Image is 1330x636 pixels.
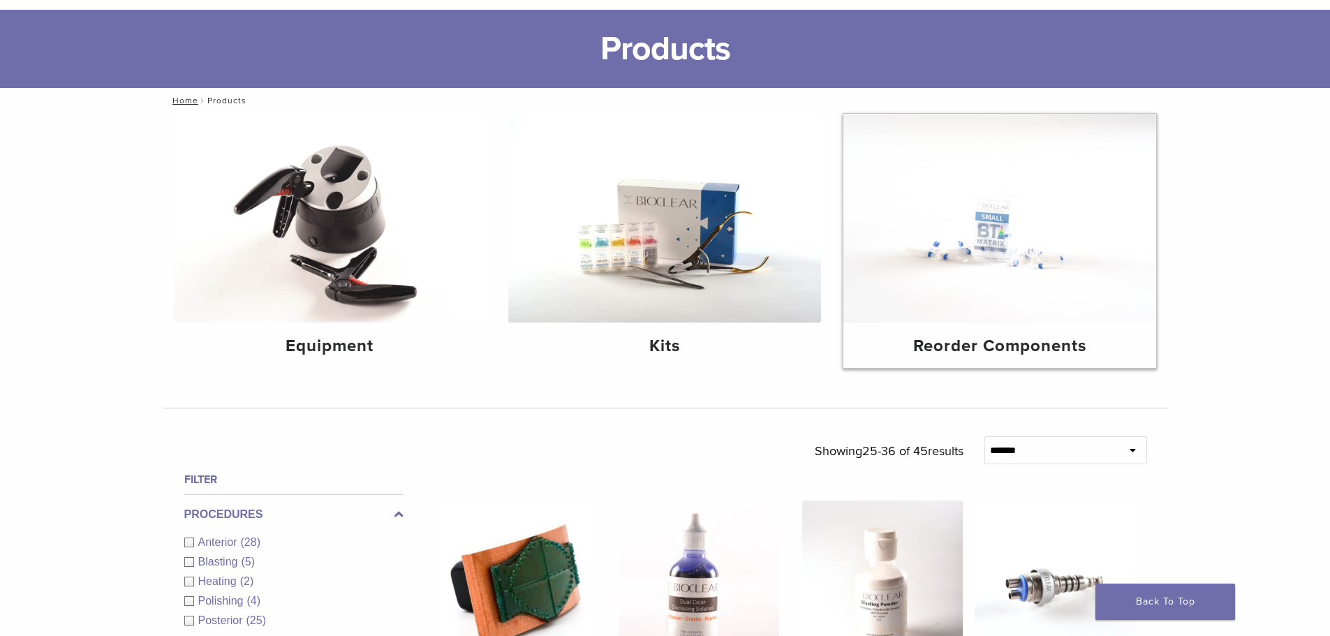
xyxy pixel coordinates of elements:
span: Polishing [198,595,247,607]
span: Anterior [198,536,241,548]
a: Kits [508,114,821,368]
h4: Reorder Components [855,334,1145,359]
h4: Filter [184,471,404,488]
span: (2) [240,575,254,587]
img: Equipment [174,114,487,323]
span: (4) [246,595,260,607]
span: (5) [241,556,255,568]
nav: Products [163,88,1168,113]
span: / [198,97,207,104]
p: Showing results [815,436,963,466]
h4: Equipment [185,334,475,359]
a: Home [168,96,198,105]
h4: Kits [519,334,810,359]
span: 25-36 of 45 [862,443,928,459]
a: Back To Top [1095,584,1235,620]
span: (25) [246,614,266,626]
label: Procedures [184,506,404,523]
span: Heating [198,575,240,587]
a: Equipment [174,114,487,368]
span: (28) [241,536,260,548]
a: Reorder Components [843,114,1156,368]
span: Posterior [198,614,246,626]
img: Kits [508,114,821,323]
span: Blasting [198,556,242,568]
img: Reorder Components [843,114,1156,323]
